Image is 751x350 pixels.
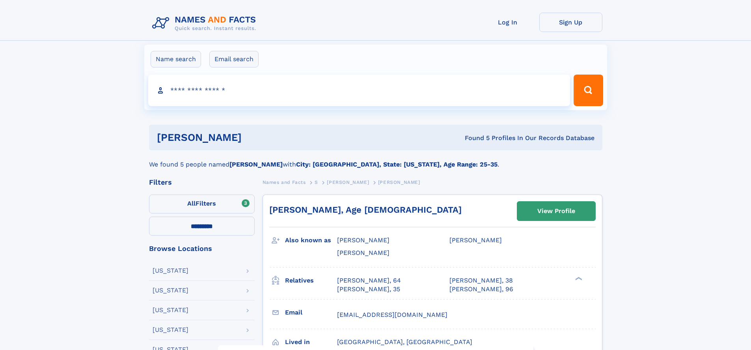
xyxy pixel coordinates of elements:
span: [EMAIL_ADDRESS][DOMAIN_NAME] [337,311,447,318]
div: View Profile [537,202,575,220]
div: [US_STATE] [153,307,188,313]
h3: Relatives [285,274,337,287]
label: Filters [149,195,255,213]
span: [GEOGRAPHIC_DATA], [GEOGRAPHIC_DATA] [337,338,472,346]
div: Found 5 Profiles In Our Records Database [353,134,594,142]
a: [PERSON_NAME] [327,177,369,187]
b: City: [GEOGRAPHIC_DATA], State: [US_STATE], Age Range: 25-35 [296,161,498,168]
a: [PERSON_NAME], 38 [449,276,513,285]
div: [US_STATE] [153,287,188,294]
a: Sign Up [539,13,602,32]
div: [US_STATE] [153,268,188,274]
span: [PERSON_NAME] [337,249,389,256]
a: Log In [476,13,539,32]
a: [PERSON_NAME], 35 [337,285,400,294]
a: [PERSON_NAME], 64 [337,276,401,285]
h3: Lived in [285,335,337,349]
a: S [315,177,318,187]
h3: Also known as [285,234,337,247]
span: All [187,200,196,207]
span: [PERSON_NAME] [337,236,389,244]
label: Email search [209,51,259,67]
img: Logo Names and Facts [149,13,263,34]
span: S [315,180,318,185]
a: Names and Facts [263,177,306,187]
button: Search Button [574,75,603,106]
div: [US_STATE] [153,327,188,333]
a: View Profile [517,202,595,221]
a: [PERSON_NAME], 96 [449,285,513,294]
span: [PERSON_NAME] [327,180,369,185]
span: [PERSON_NAME] [449,236,502,244]
div: ❯ [573,276,583,281]
label: Name search [151,51,201,67]
b: [PERSON_NAME] [229,161,283,168]
div: Filters [149,179,255,186]
h3: Email [285,306,337,319]
div: Browse Locations [149,245,255,252]
span: [PERSON_NAME] [378,180,420,185]
input: search input [148,75,570,106]
div: We found 5 people named with . [149,150,602,169]
a: [PERSON_NAME], Age [DEMOGRAPHIC_DATA] [269,205,462,215]
h1: [PERSON_NAME] [157,133,353,142]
